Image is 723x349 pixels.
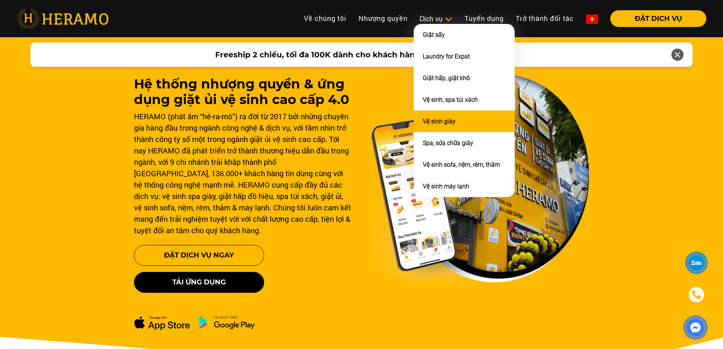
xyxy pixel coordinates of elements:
[604,15,706,22] a: ĐẶT DỊCH VỤ
[423,139,473,147] a: Spa, sửa chữa giày
[420,14,452,24] div: Dịch vụ
[134,316,190,330] img: apple-dowload
[134,272,264,293] button: Tải ứng dụng
[691,289,703,300] img: phone-icon
[134,76,353,107] h1: Hệ thống nhượng quyền & ứng dụng giặt ủi vệ sinh cao cấp 4.0
[423,183,469,190] a: Vệ sinh máy lạnh
[610,10,706,27] button: ĐẶT DỊCH VỤ
[215,49,438,60] span: Freeship 2 chiều, tối đa 100K dành cho khách hàng mới
[423,118,455,125] a: Vệ sinh giày
[17,9,109,28] img: heramo-logo.png
[199,316,255,329] img: ch-dowload
[134,245,264,266] button: Đặt Dịch Vụ Ngay
[298,10,353,27] a: Về chúng tôi
[423,53,470,60] a: Laundry for Expat
[371,73,589,283] img: banner
[134,111,353,236] div: HERAMO (phát âm “hê-ra-mô”) ra đời từ 2017 bởi những chuyên gia hàng đầu trong ngành công nghệ & ...
[510,10,580,27] a: Trở thành đối tác
[458,10,510,27] a: Tuyển dụng
[423,31,445,38] a: Giặt sấy
[586,14,598,24] img: vn-flag.png
[423,161,500,168] a: Vệ sinh sofa, nệm, rèm, thảm
[444,16,452,23] img: subToggleIcon
[423,74,470,82] a: Giặt hấp, giặt khô
[685,284,707,306] a: phone-icon
[423,96,478,103] a: Vệ sinh, spa túi xách
[353,10,414,27] a: Nhượng quyền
